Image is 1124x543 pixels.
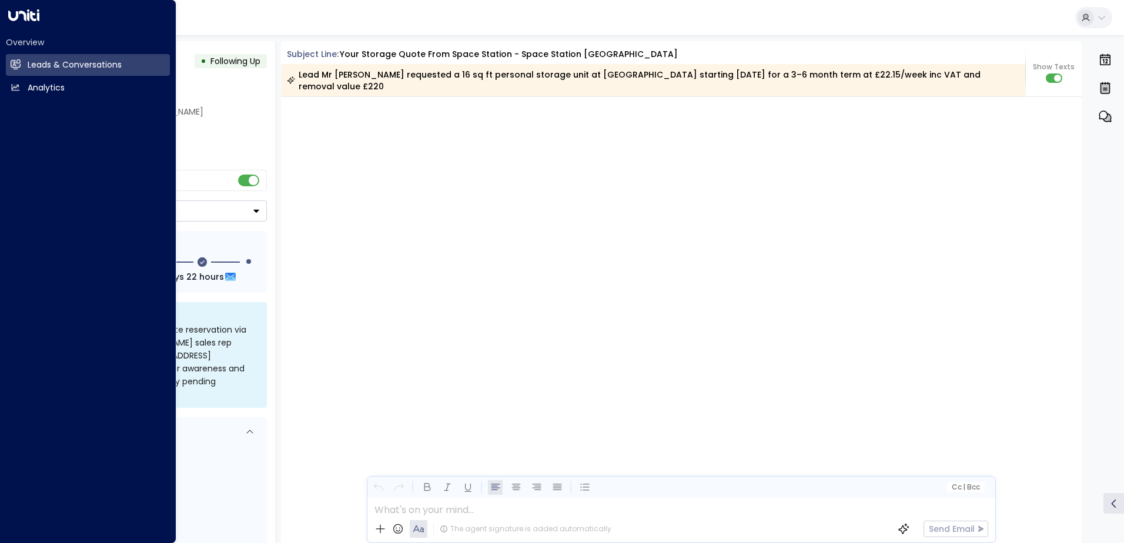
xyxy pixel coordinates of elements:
button: Redo [392,480,406,495]
button: Cc|Bcc [946,482,984,493]
div: The agent signature is added automatically [440,524,611,534]
h2: Analytics [28,82,65,94]
span: Cc Bcc [951,483,979,491]
div: • [200,51,206,72]
span: Show Texts [1033,62,1075,72]
h2: Leads & Conversations [28,59,122,71]
span: | [963,483,965,491]
span: Subject Line: [287,48,339,60]
button: Undo [371,480,386,495]
div: Follow Up Sequence [58,240,257,253]
a: Leads & Conversations [6,54,170,76]
div: Your storage quote from Space Station - Space Station [GEOGRAPHIC_DATA] [340,48,678,61]
a: Analytics [6,77,170,99]
span: Following Up [210,55,260,67]
span: In about 1 days 22 hours [119,270,224,283]
div: Lead Mr [PERSON_NAME] requested a 16 sq ft personal storage unit at [GEOGRAPHIC_DATA] starting [D... [287,69,1019,92]
h2: Overview [6,36,170,48]
div: Next Follow Up: [58,270,257,283]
